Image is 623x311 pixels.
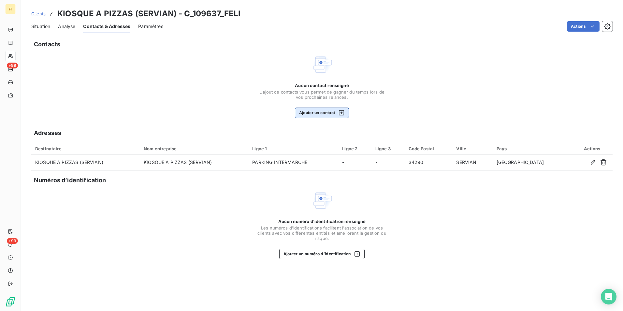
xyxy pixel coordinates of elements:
span: Aucun contact renseigné [295,83,349,88]
a: Clients [31,10,46,17]
div: FI [5,4,16,14]
button: Ajouter un contact [295,108,349,118]
h3: KIOSQUE A PIZZAS (SERVIAN) - C_109637_FELI [57,8,240,20]
h5: Numéros d’identification [34,176,106,185]
div: Ligne 2 [342,146,368,151]
h5: Adresses [34,128,61,138]
div: Destinataire [35,146,136,151]
td: - [338,155,371,170]
div: Ligne 1 [252,146,334,151]
td: PARKING INTERMARCHE [248,155,338,170]
div: Pays [497,146,568,151]
span: Analyse [58,23,75,30]
button: Actions [567,21,600,32]
div: Ligne 3 [375,146,401,151]
span: Les numéros d'identifications facilitent l'association de vos clients avec vos différentes entité... [257,225,387,241]
div: Ville [456,146,488,151]
span: +99 [7,63,18,68]
span: +99 [7,238,18,244]
button: Ajouter un numéro d’identification [279,249,365,259]
span: Clients [31,11,46,16]
div: Code Postal [409,146,449,151]
span: Contacts & Adresses [83,23,130,30]
img: Empty state [311,54,332,75]
td: [GEOGRAPHIC_DATA] [493,155,572,170]
td: KIOSQUE A PIZZAS (SERVIAN) [140,155,248,170]
td: - [371,155,405,170]
td: SERVIAN [452,155,492,170]
img: Empty state [311,190,332,211]
span: L'ajout de contacts vous permet de gagner du temps lors de vos prochaines relances. [257,89,387,100]
div: Actions [575,146,609,151]
a: +99 [5,64,15,74]
td: KIOSQUE A PIZZAS (SERVIAN) [31,155,140,170]
h5: Contacts [34,40,60,49]
span: Aucun numéro d’identification renseigné [278,219,366,224]
div: Nom entreprise [144,146,244,151]
div: Open Intercom Messenger [601,289,616,304]
span: Situation [31,23,50,30]
img: Logo LeanPay [5,297,16,307]
span: Paramètres [138,23,163,30]
td: 34290 [405,155,453,170]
